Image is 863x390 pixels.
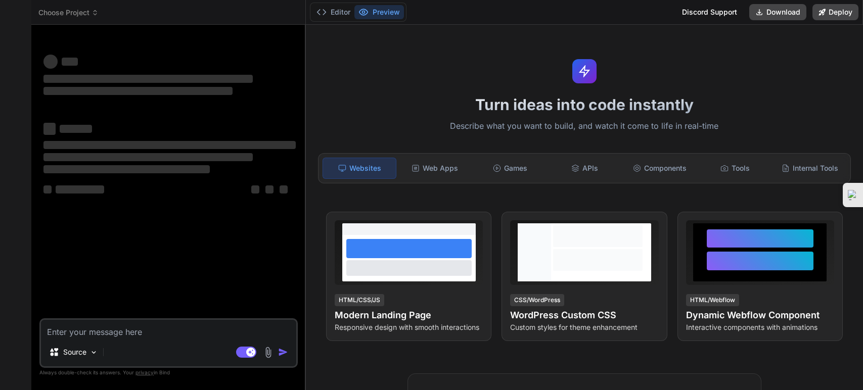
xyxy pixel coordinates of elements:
[774,158,846,179] div: Internal Tools
[335,308,483,322] h4: Modern Landing Page
[549,158,621,179] div: APIs
[43,165,210,173] span: ‌
[43,55,58,69] span: ‌
[312,5,354,19] button: Editor
[43,75,253,83] span: ‌
[686,294,739,306] div: HTML/Webflow
[698,158,771,179] div: Tools
[56,185,104,193] span: ‌
[43,123,56,135] span: ‌
[135,369,154,375] span: privacy
[89,348,98,357] img: Pick Models
[278,347,288,357] img: icon
[676,4,743,20] div: Discord Support
[354,5,404,19] button: Preview
[39,368,298,377] p: Always double-check its answers. Your in Bind
[749,4,806,20] button: Download
[43,87,233,95] span: ‌
[686,322,834,332] p: Interactive components with animations
[43,185,52,193] span: ‌
[323,158,396,179] div: Websites
[335,294,384,306] div: HTML/CSS/JS
[510,322,658,332] p: Custom styles for theme enhancement
[473,158,546,179] div: Games
[510,308,658,322] h4: WordPress Custom CSS
[60,125,92,133] span: ‌
[38,8,99,18] span: Choose Project
[312,95,857,114] h1: Turn ideas into code instantly
[43,141,296,149] span: ‌
[398,158,471,179] div: Web Apps
[312,120,857,133] p: Describe what you want to build, and watch it come to life in real-time
[63,347,86,357] p: Source
[686,308,834,322] h4: Dynamic Webflow Component
[262,347,274,358] img: attachment
[623,158,696,179] div: Components
[812,4,858,20] button: Deploy
[280,185,288,193] span: ‌
[265,185,274,193] span: ‌
[335,322,483,332] p: Responsive design with smooth interactions
[251,185,259,193] span: ‌
[43,153,253,161] span: ‌
[510,294,564,306] div: CSS/WordPress
[62,58,78,66] span: ‌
